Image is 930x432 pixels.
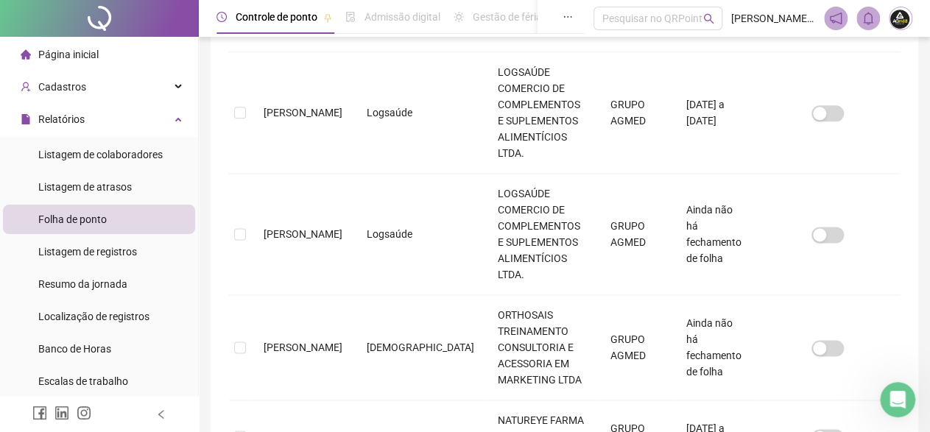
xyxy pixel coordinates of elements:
[264,107,342,118] span: [PERSON_NAME]
[880,382,915,417] iframe: Intercom live chat
[21,82,31,92] span: user-add
[686,317,741,378] span: Ainda não há fechamento de folha
[77,406,91,420] span: instagram
[323,13,332,22] span: pushpin
[345,12,356,22] span: file-done
[890,7,912,29] img: 60144
[216,12,227,22] span: clock-circle
[38,49,99,60] span: Página inicial
[862,12,875,25] span: bell
[364,11,440,23] span: Admissão digital
[599,295,674,400] td: GRUPO AGMED
[599,174,674,295] td: GRUPO AGMED
[355,295,486,400] td: [DEMOGRAPHIC_DATA]
[355,52,486,174] td: Logsaúde
[21,114,31,124] span: file
[38,375,128,387] span: Escalas de trabalho
[599,52,674,174] td: GRUPO AGMED
[674,52,755,174] td: [DATE] a [DATE]
[355,174,486,295] td: Logsaúde
[38,181,132,193] span: Listagem de atrasos
[38,311,149,322] span: Localização de registros
[32,406,47,420] span: facebook
[236,11,317,23] span: Controle de ponto
[38,343,111,355] span: Banco de Horas
[731,10,815,26] span: [PERSON_NAME] - GRUPO AGMED
[264,341,342,353] span: [PERSON_NAME]
[38,81,86,93] span: Cadastros
[486,52,599,174] td: LOGSAÚDE COMERCIO DE COMPLEMENTOS E SUPLEMENTOS ALIMENTÍCIOS LTDA.
[54,406,69,420] span: linkedin
[486,174,599,295] td: LOGSAÚDE COMERCIO DE COMPLEMENTOS E SUPLEMENTOS ALIMENTÍCIOS LTDA.
[156,409,166,419] span: left
[454,12,464,22] span: sun
[703,13,714,24] span: search
[264,228,342,240] span: [PERSON_NAME]
[38,278,127,290] span: Resumo da jornada
[38,246,137,258] span: Listagem de registros
[486,295,599,400] td: ORTHOSAIS TREINAMENTO CONSULTORIA E ACESSORIA EM MARKETING LTDA
[686,204,741,264] span: Ainda não há fechamento de folha
[38,213,107,225] span: Folha de ponto
[38,149,163,160] span: Listagem de colaboradores
[563,12,573,22] span: ellipsis
[38,113,85,125] span: Relatórios
[473,11,547,23] span: Gestão de férias
[829,12,842,25] span: notification
[21,49,31,60] span: home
